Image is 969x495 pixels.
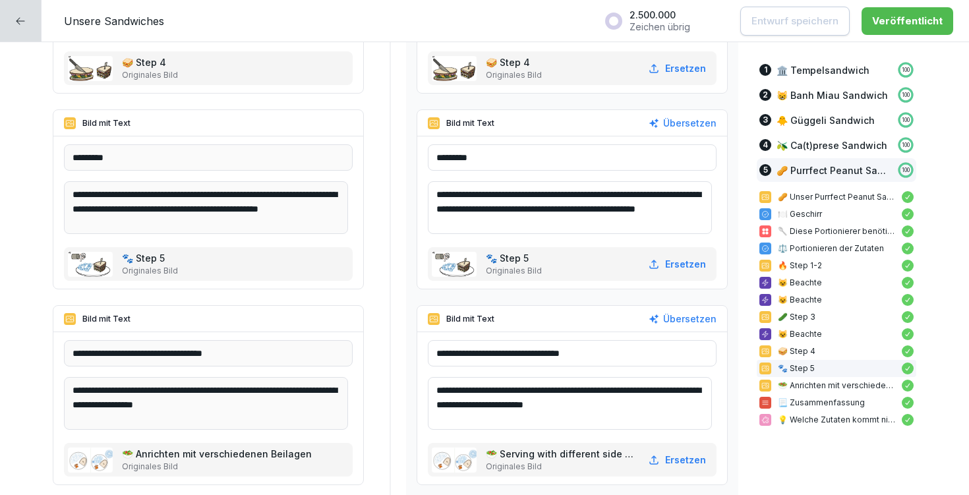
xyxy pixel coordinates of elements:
p: 🥪 Step 4 [486,55,542,69]
p: Originales Bild [122,265,178,277]
p: Bild mit Text [82,313,131,325]
p: 2.500.000 [630,9,690,21]
p: 🐾 Step 5 [778,363,895,374]
p: 100 [902,116,910,124]
p: 🐾 Step 5 [122,251,178,265]
p: 😺 Beachte [778,328,895,340]
p: Ersetzen [665,453,706,467]
img: ubi8khslx9z7ww34s7rdci0z.png [432,56,477,81]
p: 🥪 Step 4 [122,55,178,69]
p: 🥜 Purrfect Peanut Sandwich [777,163,891,177]
p: 🐥 Güggeli Sandwich [777,113,875,127]
p: Originales Bild [122,461,314,473]
div: 2 [759,89,771,101]
p: Originales Bild [486,461,639,473]
p: Originales Bild [486,69,542,81]
p: 🥄 Diese Portionierer benötigst Du: [778,225,895,237]
p: 🏛️ Tempelsandwich [777,63,869,77]
p: Bild mit Text [446,313,494,325]
p: Zeichen übrig [630,21,690,33]
p: 🥗 Serving with different side dishes [486,447,639,461]
p: 🥜 Unser Purrfect Peanut Sandwich [778,191,895,203]
p: Bild mit Text [446,117,494,129]
p: 100 [902,166,910,174]
p: 📃 Zusammenfassung [778,397,895,409]
p: ⚖️ Portionieren der Zutaten [778,243,895,254]
button: Entwurf speichern [740,7,850,36]
p: 🔥 Step 1-2 [778,260,895,272]
button: Übersetzen [649,116,717,131]
button: 2.500.000Zeichen übrig [598,4,728,38]
p: 🥪 Step 4 [778,345,895,357]
p: 😺 Beachte [778,294,895,306]
p: 100 [902,66,910,74]
button: Veröffentlicht [862,7,953,35]
div: 4 [759,139,771,151]
img: ubi8khslx9z7ww34s7rdci0z.png [68,56,113,81]
p: 100 [902,91,910,99]
div: Veröffentlicht [872,14,943,28]
p: Originales Bild [122,69,178,81]
p: Unsere Sandwiches [64,13,164,29]
p: 😺 Beachte [778,277,895,289]
button: Übersetzen [649,312,717,326]
img: kicrih7ty17rxbsm6nxbc7fb.png [432,252,477,277]
div: 3 [759,114,771,126]
div: 5 [759,164,771,176]
p: Originales Bild [486,265,542,277]
div: 1 [759,64,771,76]
p: Entwurf speichern [751,14,838,28]
p: Ersetzen [665,257,706,271]
p: 🐾 Step 5 [486,251,542,265]
p: 🫒 Ca(t)prese Sandwich [777,138,887,152]
p: 💡 Welche Zutaten kommt nicht auf das Purrfect Peanut? [778,414,895,426]
p: 🥗 Anrichten mit verschiedenen Beilagen [122,447,314,461]
p: Bild mit Text [82,117,131,129]
img: kicrih7ty17rxbsm6nxbc7fb.png [68,252,113,277]
img: skwi0p6q0piq9t7c3b4r8ar3.png [432,448,477,473]
p: 🥗 Anrichten mit verschiedenen Beilagen [778,380,895,392]
p: 🥒 Step 3 [778,311,895,323]
img: skwi0p6q0piq9t7c3b4r8ar3.png [68,448,113,473]
p: 100 [902,141,910,149]
p: 🍽️ Geschirr [778,208,895,220]
p: Ersetzen [665,61,706,75]
p: 😸 Banh Miau Sandwich [777,88,888,102]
